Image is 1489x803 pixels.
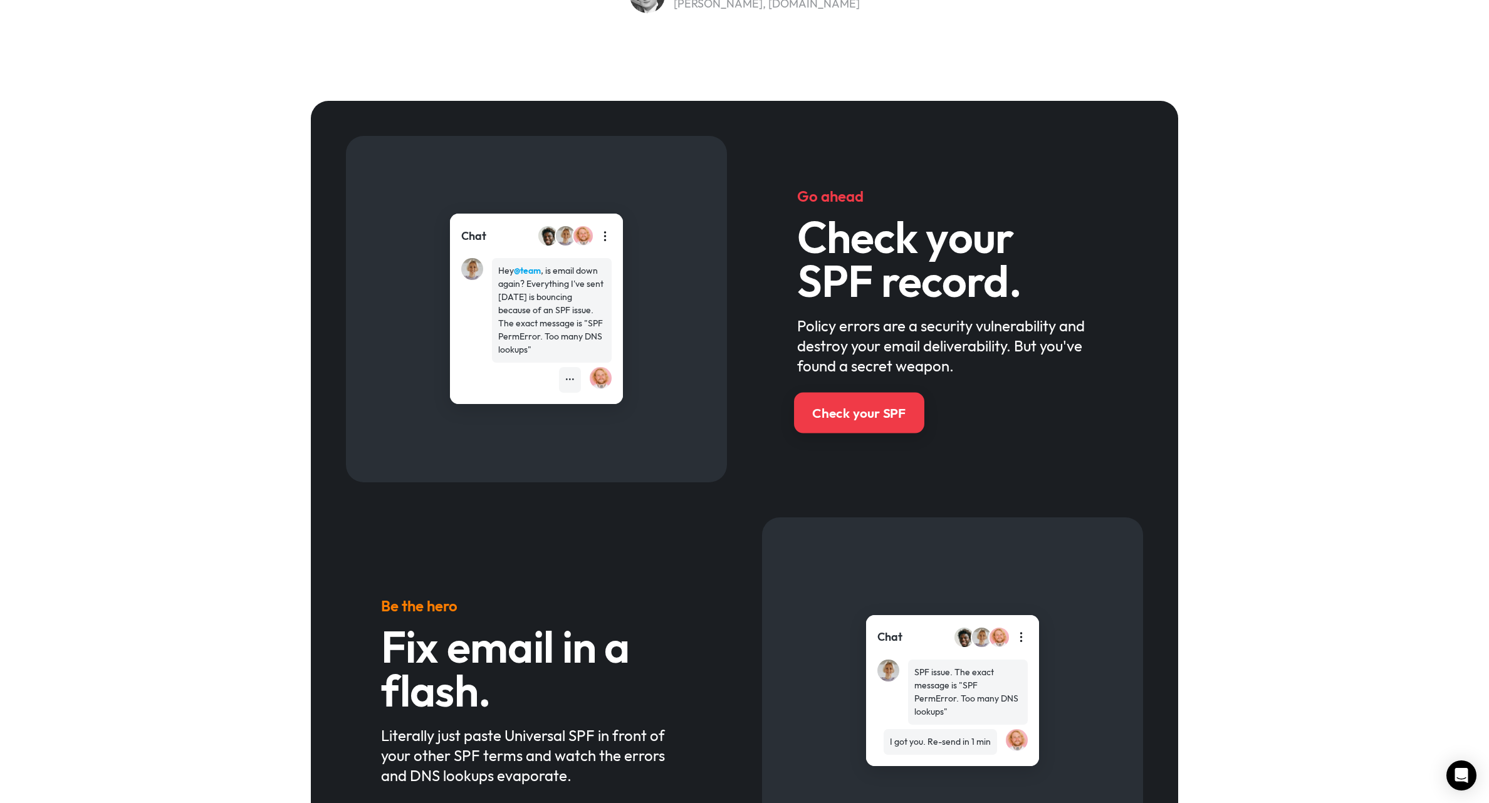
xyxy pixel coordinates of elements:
div: Policy errors are a security vulnerability and destroy your email deliverability. But you've foun... [797,316,1109,376]
h5: Go ahead [797,186,1109,206]
div: ••• [565,373,575,386]
div: Chat [461,228,486,244]
h3: Check your SPF record. [797,215,1109,303]
div: SPF issue. The exact message is "SPF PermError. Too many DNS lookups" [914,666,1021,718]
h5: Be the hero [381,596,692,616]
div: Check your SPF [812,404,906,422]
div: Literally just paste Universal SPF in front of your other SPF terms and watch the errors and DNS ... [381,725,692,785]
a: Check your SPF [794,392,924,433]
div: I got you. Re-send in 1 min [890,735,991,749]
div: Chat [877,629,902,645]
div: Open Intercom Messenger [1446,760,1476,790]
strong: @team [514,265,541,276]
div: Hey , is email down again? Everything I've sent [DATE] is bouncing because of an SPF issue. The e... [498,264,605,356]
h3: Fix email in a flash. [381,624,692,712]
